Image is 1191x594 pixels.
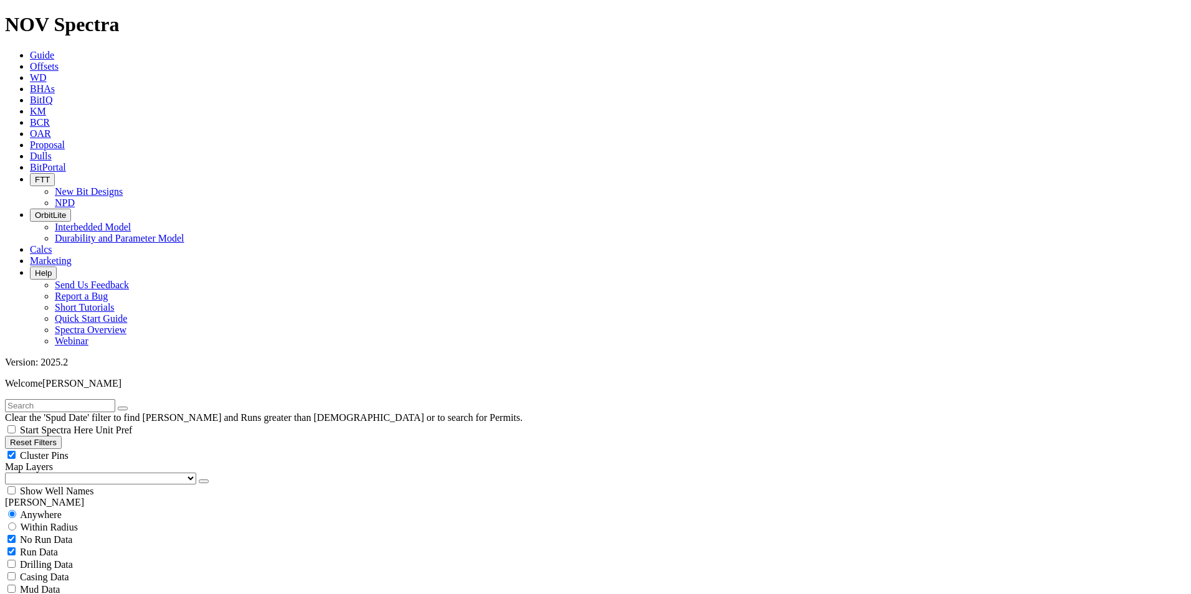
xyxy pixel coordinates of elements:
span: Map Layers [5,461,53,472]
a: Dulls [30,151,52,161]
input: Start Spectra Here [7,425,16,433]
button: Help [30,266,57,280]
span: [PERSON_NAME] [42,378,121,389]
span: Casing Data [20,572,69,582]
span: Clear the 'Spud Date' filter to find [PERSON_NAME] and Runs greater than [DEMOGRAPHIC_DATA] or to... [5,412,523,423]
span: Unit Pref [95,425,132,435]
span: Show Well Names [20,486,93,496]
a: Guide [30,50,54,60]
a: Interbedded Model [55,222,131,232]
a: Offsets [30,61,59,72]
a: Quick Start Guide [55,313,127,324]
a: BCR [30,117,50,128]
a: NPD [55,197,75,208]
a: Calcs [30,244,52,255]
h1: NOV Spectra [5,13,1186,36]
a: Marketing [30,255,72,266]
button: OrbitLite [30,209,71,222]
a: Webinar [55,336,88,346]
a: New Bit Designs [55,186,123,197]
div: Version: 2025.2 [5,357,1186,368]
input: Search [5,399,115,412]
a: Short Tutorials [55,302,115,313]
a: Send Us Feedback [55,280,129,290]
span: OrbitLite [35,210,66,220]
button: Reset Filters [5,436,62,449]
span: Cluster Pins [20,450,69,461]
p: Welcome [5,378,1186,389]
div: [PERSON_NAME] [5,497,1186,508]
span: Run Data [20,547,58,557]
span: Within Radius [21,522,78,532]
a: Durability and Parameter Model [55,233,184,243]
a: Report a Bug [55,291,108,301]
span: No Run Data [20,534,72,545]
a: BitIQ [30,95,52,105]
a: OAR [30,128,51,139]
span: Drilling Data [20,559,73,570]
button: FTT [30,173,55,186]
a: KM [30,106,46,116]
span: Anywhere [20,509,62,520]
a: Spectra Overview [55,324,126,335]
a: WD [30,72,47,83]
a: BitPortal [30,162,66,172]
span: Start Spectra Here [20,425,93,435]
span: FTT [35,175,50,184]
a: Proposal [30,139,65,150]
span: Help [35,268,52,278]
a: BHAs [30,83,55,94]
